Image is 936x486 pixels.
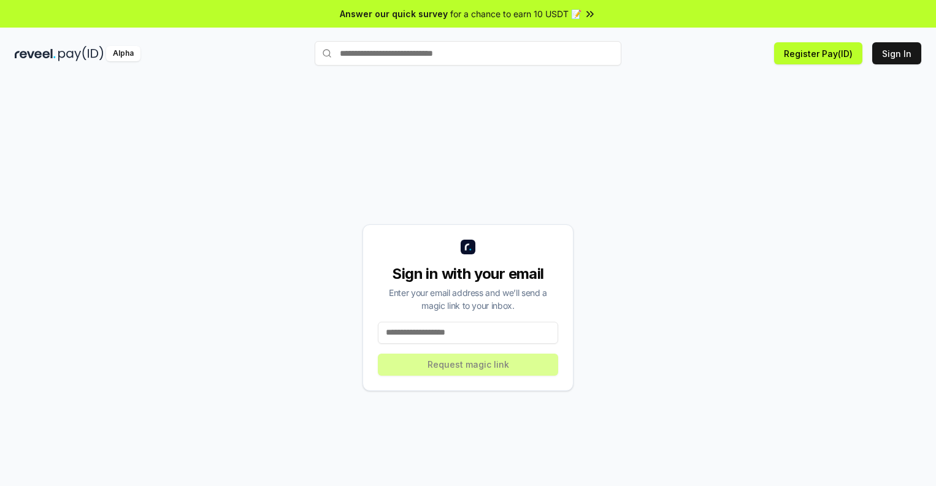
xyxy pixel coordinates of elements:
img: pay_id [58,46,104,61]
button: Sign In [872,42,921,64]
div: Alpha [106,46,140,61]
div: Sign in with your email [378,264,558,284]
div: Enter your email address and we’ll send a magic link to your inbox. [378,286,558,312]
img: logo_small [461,240,475,254]
span: for a chance to earn 10 USDT 📝 [450,7,581,20]
span: Answer our quick survey [340,7,448,20]
img: reveel_dark [15,46,56,61]
button: Register Pay(ID) [774,42,862,64]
